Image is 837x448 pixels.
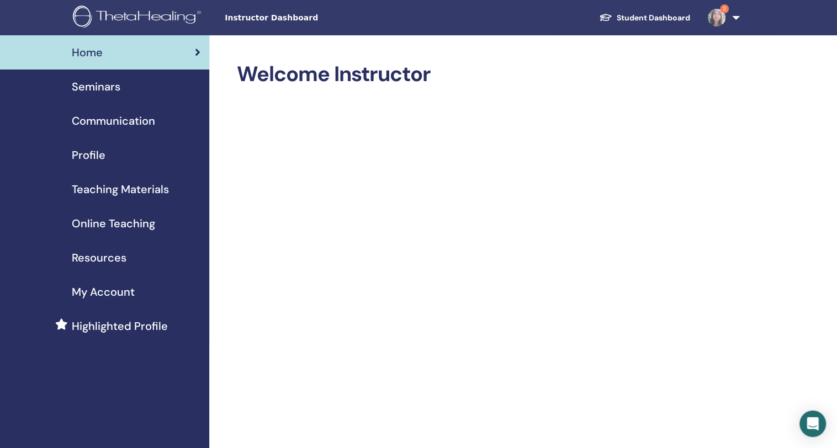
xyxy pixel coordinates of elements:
div: Open Intercom Messenger [799,410,826,437]
span: Resources [72,249,126,266]
span: Seminars [72,78,120,95]
img: default.jpg [708,9,725,26]
span: Profile [72,147,105,163]
span: Highlighted Profile [72,318,168,334]
span: My Account [72,284,135,300]
span: Communication [72,113,155,129]
span: Teaching Materials [72,181,169,198]
a: Student Dashboard [590,8,699,28]
span: Home [72,44,103,61]
h2: Welcome Instructor [237,62,738,87]
span: Instructor Dashboard [225,12,390,24]
img: logo.png [73,6,205,30]
span: Online Teaching [72,215,155,232]
span: 3 [720,4,729,13]
img: graduation-cap-white.svg [599,13,612,22]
